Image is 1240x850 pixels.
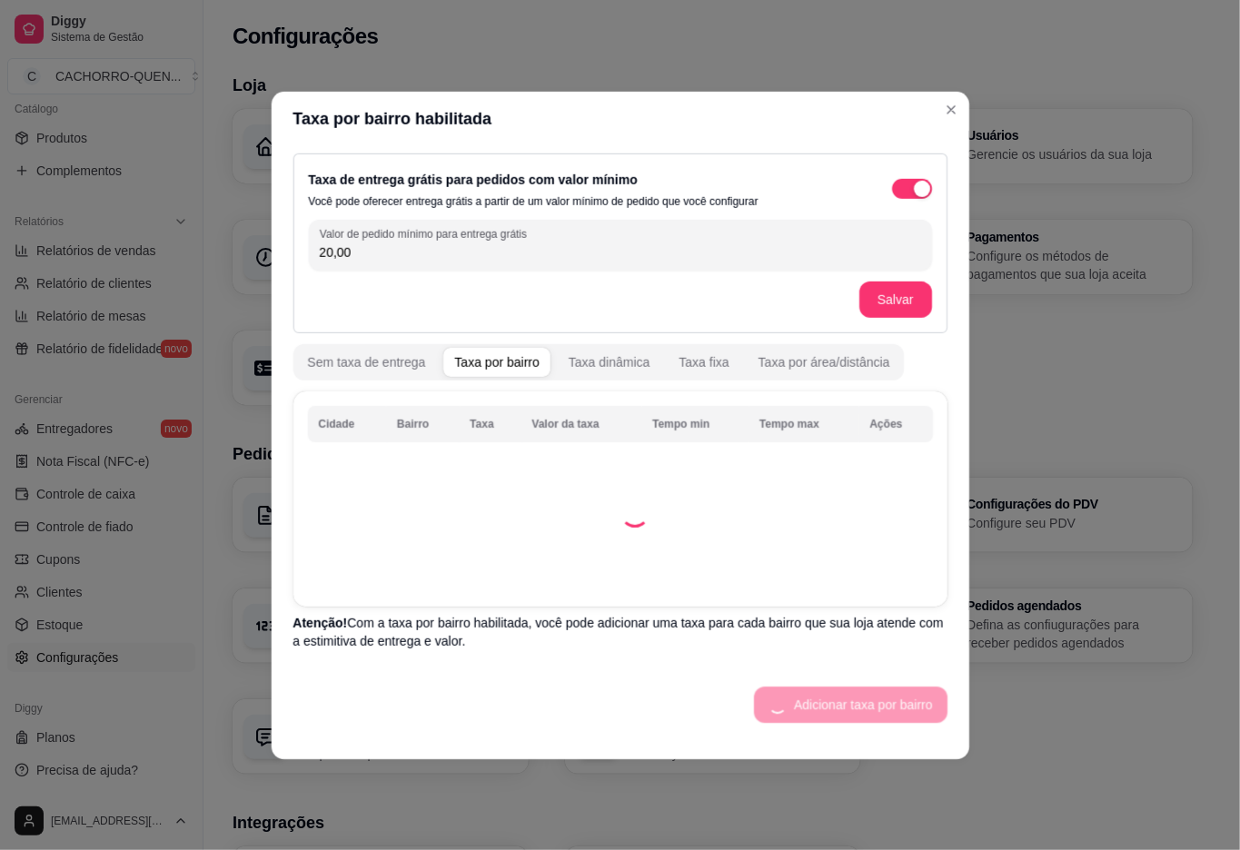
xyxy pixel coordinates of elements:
p: Você pode oferecer entrega grátis a partir de um valor mínimo de pedido que você configurar [308,193,758,208]
div: Sem taxa de entrega [307,352,425,371]
th: Taxa [459,405,521,441]
label: Taxa de entrega grátis para pedidos com valor mínimo [308,172,637,186]
div: Taxa por bairro [454,352,539,371]
th: Tempo max [749,405,858,441]
th: Bairro [386,405,459,441]
input: Valor de pedido mínimo para entrega grátis [319,242,920,261]
th: Cidade [307,405,386,441]
button: Close [937,94,966,124]
header: Taxa por bairro habilitada [271,91,968,145]
div: Taxa dinâmica [569,352,650,371]
div: Taxa por área/distância [759,352,890,371]
p: Com a taxa por bairro habilitada, você pode adicionar uma taxa para cada bairro que sua loja aten... [293,614,947,650]
button: Salvar [859,281,932,317]
th: Tempo min [641,405,749,441]
div: Loading [620,499,650,528]
div: Taxa fixa [679,352,729,371]
label: Valor de pedido mínimo para entrega grátis [319,225,532,241]
th: Valor da taxa [521,405,641,441]
span: Atenção! [293,616,347,630]
th: Ações [858,405,932,441]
